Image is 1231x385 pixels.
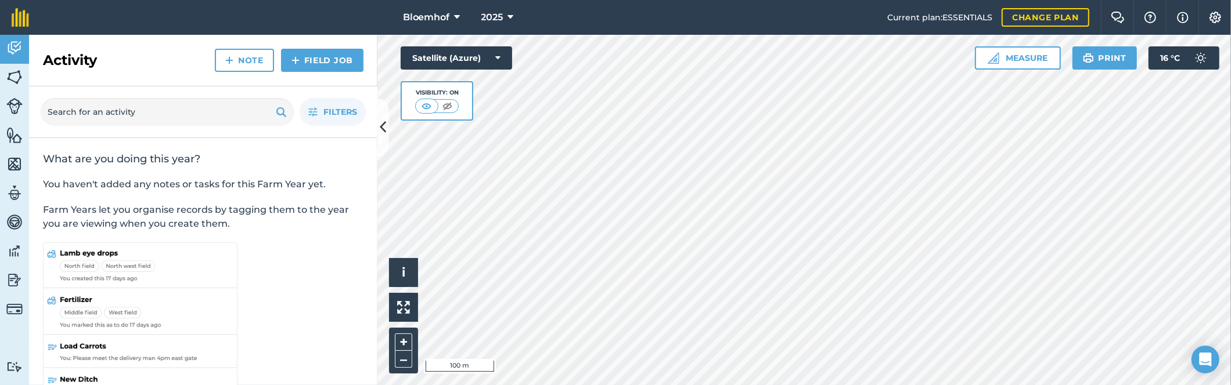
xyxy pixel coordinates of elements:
button: Measure [975,46,1061,70]
button: – [395,351,412,368]
button: Satellite (Azure) [401,46,512,70]
img: svg+xml;base64,PD94bWwgdmVyc2lvbj0iMS4wIiBlbmNvZGluZz0idXRmLTgiPz4KPCEtLSBHZW5lcmF0b3I6IEFkb2JlIE... [6,242,23,260]
p: You haven't added any notes or tasks for this Farm Year yet. [43,177,363,191]
img: svg+xml;base64,PHN2ZyB4bWxucz0iaHR0cDovL3d3dy53My5vcmcvMjAwMC9zdmciIHdpZHRoPSI1MCIgaGVpZ2h0PSI0MC... [419,100,434,112]
img: svg+xml;base64,PHN2ZyB4bWxucz0iaHR0cDovL3d3dy53My5vcmcvMjAwMC9zdmciIHdpZHRoPSIxNCIgaGVpZ2h0PSIyNC... [225,53,233,67]
img: svg+xml;base64,PHN2ZyB4bWxucz0iaHR0cDovL3d3dy53My5vcmcvMjAwMC9zdmciIHdpZHRoPSI1NiIgaGVpZ2h0PSI2MC... [6,155,23,173]
p: Farm Years let you organise records by tagging them to the year you are viewing when you create t... [43,203,363,231]
img: svg+xml;base64,PD94bWwgdmVyc2lvbj0iMS4wIiBlbmNvZGluZz0idXRmLTgiPz4KPCEtLSBHZW5lcmF0b3I6IEFkb2JlIE... [6,184,23,202]
img: Four arrows, one pointing top left, one top right, one bottom right and the last bottom left [397,301,410,314]
button: Filters [300,98,366,126]
img: svg+xml;base64,PHN2ZyB4bWxucz0iaHR0cDovL3d3dy53My5vcmcvMjAwMC9zdmciIHdpZHRoPSIxNCIgaGVpZ2h0PSIyNC... [291,53,300,67]
button: i [389,258,418,287]
img: svg+xml;base64,PHN2ZyB4bWxucz0iaHR0cDovL3d3dy53My5vcmcvMjAwMC9zdmciIHdpZHRoPSIxNyIgaGVpZ2h0PSIxNy... [1177,10,1189,24]
img: svg+xml;base64,PD94bWwgdmVyc2lvbj0iMS4wIiBlbmNvZGluZz0idXRmLTgiPz4KPCEtLSBHZW5lcmF0b3I6IEFkb2JlIE... [6,213,23,231]
img: svg+xml;base64,PD94bWwgdmVyc2lvbj0iMS4wIiBlbmNvZGluZz0idXRmLTgiPz4KPCEtLSBHZW5lcmF0b3I6IEFkb2JlIE... [6,301,23,317]
img: svg+xml;base64,PHN2ZyB4bWxucz0iaHR0cDovL3d3dy53My5vcmcvMjAwMC9zdmciIHdpZHRoPSI1NiIgaGVpZ2h0PSI2MC... [6,68,23,86]
h2: What are you doing this year? [43,152,363,166]
img: svg+xml;base64,PHN2ZyB4bWxucz0iaHR0cDovL3d3dy53My5vcmcvMjAwMC9zdmciIHdpZHRoPSIxOSIgaGVpZ2h0PSIyNC... [1083,51,1094,65]
div: Open Intercom Messenger [1192,346,1219,373]
span: Bloemhof [403,10,450,24]
span: 16 ° C [1160,46,1180,70]
div: Visibility: On [415,88,459,97]
span: 2025 [481,10,503,24]
img: svg+xml;base64,PHN2ZyB4bWxucz0iaHR0cDovL3d3dy53My5vcmcvMjAwMC9zdmciIHdpZHRoPSI1NiIgaGVpZ2h0PSI2MC... [6,126,23,144]
img: svg+xml;base64,PHN2ZyB4bWxucz0iaHR0cDovL3d3dy53My5vcmcvMjAwMC9zdmciIHdpZHRoPSIxOSIgaGVpZ2h0PSIyNC... [276,105,287,119]
a: Change plan [1002,8,1089,27]
img: A question mark icon [1143,12,1157,23]
input: Search for an activity [41,98,294,126]
a: Note [215,49,274,72]
h2: Activity [43,51,97,70]
img: svg+xml;base64,PD94bWwgdmVyc2lvbj0iMS4wIiBlbmNvZGluZz0idXRmLTgiPz4KPCEtLSBHZW5lcmF0b3I6IEFkb2JlIE... [1189,46,1212,70]
button: + [395,333,412,351]
span: Current plan : ESSENTIALS [887,11,992,24]
img: svg+xml;base64,PD94bWwgdmVyc2lvbj0iMS4wIiBlbmNvZGluZz0idXRmLTgiPz4KPCEtLSBHZW5lcmF0b3I6IEFkb2JlIE... [6,271,23,289]
img: svg+xml;base64,PD94bWwgdmVyc2lvbj0iMS4wIiBlbmNvZGluZz0idXRmLTgiPz4KPCEtLSBHZW5lcmF0b3I6IEFkb2JlIE... [6,361,23,372]
img: svg+xml;base64,PHN2ZyB4bWxucz0iaHR0cDovL3d3dy53My5vcmcvMjAwMC9zdmciIHdpZHRoPSI1MCIgaGVpZ2h0PSI0MC... [440,100,455,112]
img: A cog icon [1208,12,1222,23]
button: 16 °C [1149,46,1219,70]
img: Ruler icon [988,52,999,64]
button: Print [1072,46,1138,70]
span: Filters [323,106,357,118]
img: svg+xml;base64,PD94bWwgdmVyc2lvbj0iMS4wIiBlbmNvZGluZz0idXRmLTgiPz4KPCEtLSBHZW5lcmF0b3I6IEFkb2JlIE... [6,98,23,114]
img: fieldmargin Logo [12,8,29,27]
img: Two speech bubbles overlapping with the left bubble in the forefront [1111,12,1125,23]
img: svg+xml;base64,PD94bWwgdmVyc2lvbj0iMS4wIiBlbmNvZGluZz0idXRmLTgiPz4KPCEtLSBHZW5lcmF0b3I6IEFkb2JlIE... [6,39,23,57]
span: i [402,265,405,279]
a: Field Job [281,49,363,72]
